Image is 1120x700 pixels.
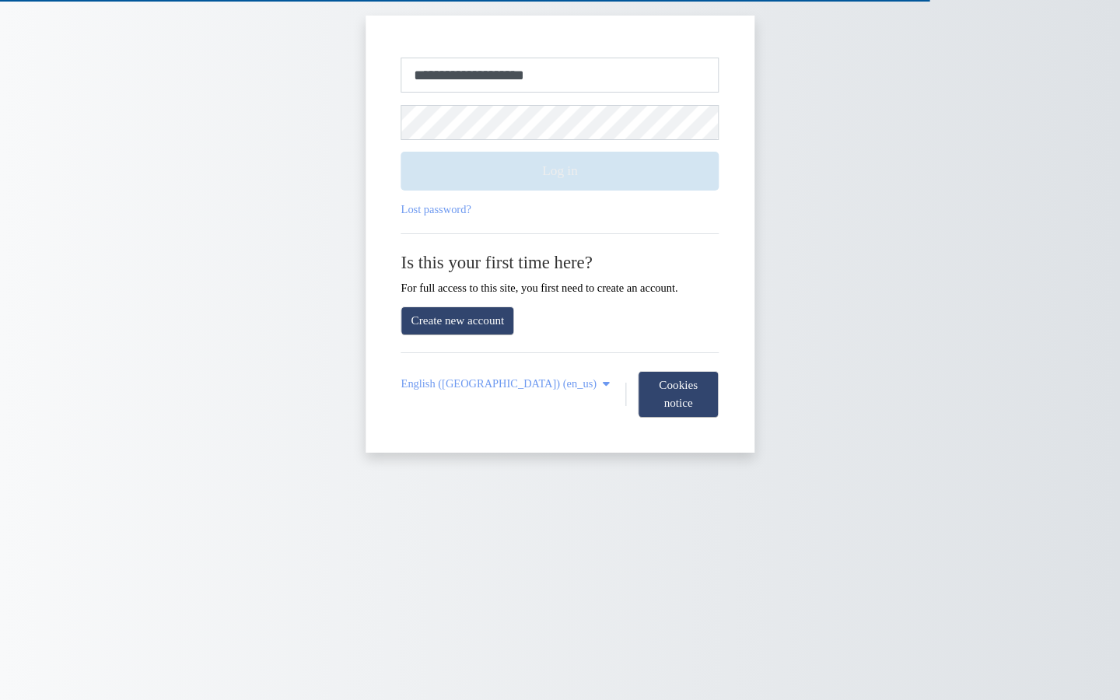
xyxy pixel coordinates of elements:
a: Create new account [401,306,515,335]
a: English (United States) ‎(en_us)‎ [401,377,614,390]
a: Lost password? [401,203,471,215]
button: Log in [401,152,719,191]
h2: Is this your first time here? [401,252,719,273]
div: For full access to this site, you first need to create an account. [401,252,719,294]
button: Cookies notice [638,371,719,418]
